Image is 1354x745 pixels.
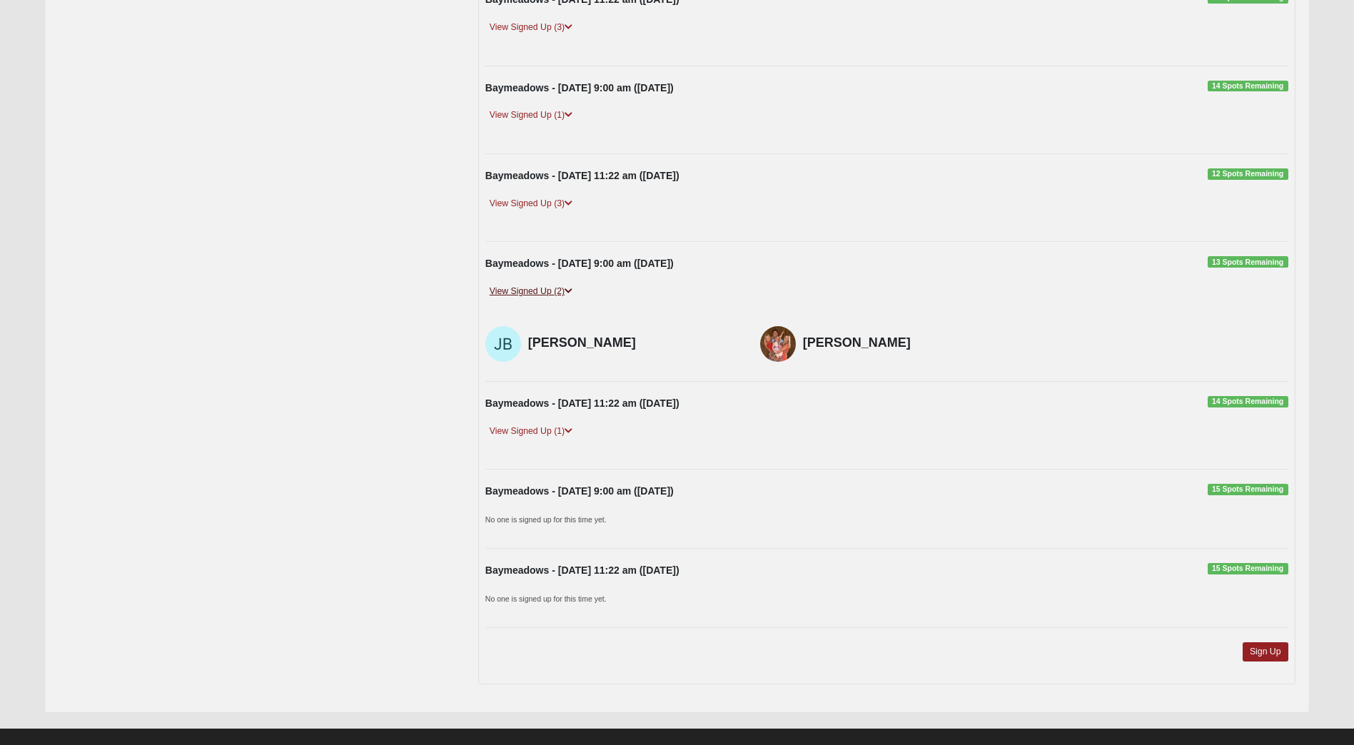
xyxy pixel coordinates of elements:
[528,335,739,351] h4: [PERSON_NAME]
[1243,642,1288,662] a: Sign Up
[1208,484,1288,495] span: 15 Spots Remaining
[485,82,674,93] strong: Baymeadows - [DATE] 9:00 am ([DATE])
[485,284,577,299] a: View Signed Up (2)
[803,335,1014,351] h4: [PERSON_NAME]
[485,20,577,35] a: View Signed Up (3)
[1208,256,1288,268] span: 13 Spots Remaining
[485,108,577,123] a: View Signed Up (1)
[760,326,796,362] img: Chelsie Richardson
[485,424,577,439] a: View Signed Up (1)
[485,594,607,603] small: No one is signed up for this time yet.
[485,196,577,211] a: View Signed Up (3)
[485,564,679,576] strong: Baymeadows - [DATE] 11:22 am ([DATE])
[1208,563,1288,574] span: 15 Spots Remaining
[1208,168,1288,180] span: 12 Spots Remaining
[485,170,679,181] strong: Baymeadows - [DATE] 11:22 am ([DATE])
[485,397,679,409] strong: Baymeadows - [DATE] 11:22 am ([DATE])
[485,258,674,269] strong: Baymeadows - [DATE] 9:00 am ([DATE])
[1208,396,1288,407] span: 14 Spots Remaining
[485,485,674,497] strong: Baymeadows - [DATE] 9:00 am ([DATE])
[485,515,607,524] small: No one is signed up for this time yet.
[1208,81,1288,92] span: 14 Spots Remaining
[485,326,521,362] img: Joan Buss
